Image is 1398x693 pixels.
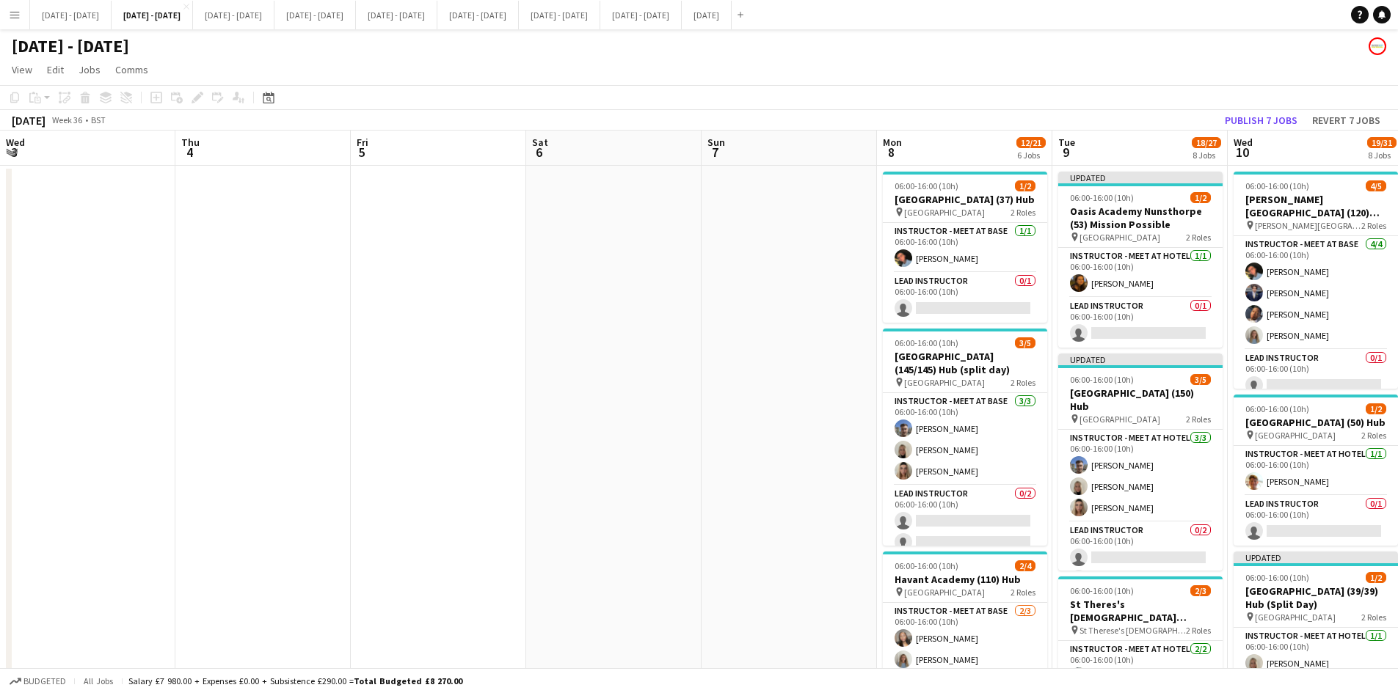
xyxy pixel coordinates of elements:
[79,63,101,76] span: Jobs
[193,1,274,29] button: [DATE] - [DATE]
[1193,150,1220,161] div: 8 Jobs
[1011,587,1035,598] span: 2 Roles
[600,1,682,29] button: [DATE] - [DATE]
[1070,192,1134,203] span: 06:00-16:00 (10h)
[1234,350,1398,400] app-card-role: Lead Instructor0/106:00-16:00 (10h)
[356,1,437,29] button: [DATE] - [DATE]
[354,675,462,686] span: Total Budgeted £8 270.00
[1190,585,1211,596] span: 2/3
[895,337,958,348] span: 06:00-16:00 (10h)
[1234,496,1398,546] app-card-role: Lead Instructor0/106:00-16:00 (10h)
[1058,136,1075,149] span: Tue
[883,172,1047,323] div: 06:00-16:00 (10h)1/2[GEOGRAPHIC_DATA] (37) Hub [GEOGRAPHIC_DATA]2 RolesInstructor - Meet at Base1...
[354,144,368,161] span: 5
[1186,414,1211,425] span: 2 Roles
[904,587,985,598] span: [GEOGRAPHIC_DATA]
[883,485,1047,557] app-card-role: Lead Instructor0/206:00-16:00 (10h)
[274,1,356,29] button: [DATE] - [DATE]
[1058,386,1223,413] h3: [GEOGRAPHIC_DATA] (150) Hub
[437,1,519,29] button: [DATE] - [DATE]
[707,136,725,149] span: Sun
[115,63,148,76] span: Comms
[519,1,600,29] button: [DATE] - [DATE]
[1058,353,1223,571] app-job-card: Updated06:00-16:00 (10h)3/5[GEOGRAPHIC_DATA] (150) Hub [GEOGRAPHIC_DATA]2 RolesInstructor - Meet ...
[1190,192,1211,203] span: 1/2
[904,207,985,218] span: [GEOGRAPHIC_DATA]
[1366,403,1386,414] span: 1/2
[1361,612,1386,623] span: 2 Roles
[883,329,1047,546] app-job-card: 06:00-16:00 (10h)3/5[GEOGRAPHIC_DATA] (145/145) Hub (split day) [GEOGRAPHIC_DATA]2 RolesInstructo...
[1058,205,1223,231] h3: Oasis Academy Nunsthorpe (53) Mission Possible
[1255,430,1336,441] span: [GEOGRAPHIC_DATA]
[179,144,200,161] span: 4
[1015,180,1035,191] span: 1/2
[1245,403,1309,414] span: 06:00-16:00 (10h)
[1234,416,1398,429] h3: [GEOGRAPHIC_DATA] (50) Hub
[1017,150,1045,161] div: 6 Jobs
[883,393,1047,485] app-card-role: Instructor - Meet at Base3/306:00-16:00 (10h)[PERSON_NAME][PERSON_NAME][PERSON_NAME]
[1255,612,1336,623] span: [GEOGRAPHIC_DATA]
[81,675,116,686] span: All jobs
[1369,37,1386,55] app-user-avatar: Programmes & Operations
[904,377,985,388] span: [GEOGRAPHIC_DATA]
[895,560,958,571] span: 06:00-16:00 (10h)
[12,63,32,76] span: View
[1058,298,1223,348] app-card-role: Lead Instructor0/106:00-16:00 (10h)
[1234,136,1253,149] span: Wed
[48,114,85,125] span: Week 36
[128,675,462,686] div: Salary £7 980.00 + Expenses £0.00 + Subsistence £290.00 =
[1015,560,1035,571] span: 2/4
[1234,395,1398,546] div: 06:00-16:00 (10h)1/2[GEOGRAPHIC_DATA] (50) Hub [GEOGRAPHIC_DATA]2 RolesInstructor - Meet at Hotel...
[1234,446,1398,496] app-card-role: Instructor - Meet at Hotel1/106:00-16:00 (10h)[PERSON_NAME]
[883,350,1047,376] h3: [GEOGRAPHIC_DATA] (145/145) Hub (split day)
[1255,220,1361,231] span: [PERSON_NAME][GEOGRAPHIC_DATA]
[12,113,45,128] div: [DATE]
[23,676,66,686] span: Budgeted
[41,60,70,79] a: Edit
[181,136,200,149] span: Thu
[1367,137,1397,148] span: 19/31
[1234,584,1398,611] h3: [GEOGRAPHIC_DATA] (39/39) Hub (Split Day)
[1306,111,1386,130] button: Revert 7 jobs
[1231,144,1253,161] span: 10
[1234,628,1398,678] app-card-role: Instructor - Meet at Hotel1/106:00-16:00 (10h)[PERSON_NAME]
[1058,522,1223,593] app-card-role: Lead Instructor0/206:00-16:00 (10h)
[109,60,154,79] a: Comms
[1361,430,1386,441] span: 2 Roles
[883,223,1047,273] app-card-role: Instructor - Meet at Base1/106:00-16:00 (10h)[PERSON_NAME]
[7,673,68,689] button: Budgeted
[30,1,112,29] button: [DATE] - [DATE]
[1186,625,1211,636] span: 2 Roles
[1058,248,1223,298] app-card-role: Instructor - Meet at Hotel1/106:00-16:00 (10h)[PERSON_NAME]
[91,114,106,125] div: BST
[1245,180,1309,191] span: 06:00-16:00 (10h)
[1058,172,1223,348] app-job-card: Updated06:00-16:00 (10h)1/2Oasis Academy Nunsthorpe (53) Mission Possible [GEOGRAPHIC_DATA]2 Role...
[881,144,902,161] span: 8
[1245,572,1309,583] span: 06:00-16:00 (10h)
[1190,374,1211,385] span: 3/5
[883,273,1047,323] app-card-role: Lead Instructor0/106:00-16:00 (10h)
[357,136,368,149] span: Fri
[1070,374,1134,385] span: 06:00-16:00 (10h)
[883,136,902,149] span: Mon
[883,573,1047,586] h3: Havant Academy (110) Hub
[1234,172,1398,389] app-job-card: 06:00-16:00 (10h)4/5[PERSON_NAME][GEOGRAPHIC_DATA] (120) Time Attack (H/D AM) [PERSON_NAME][GEOGR...
[112,1,193,29] button: [DATE] - [DATE]
[1234,236,1398,350] app-card-role: Instructor - Meet at Base4/406:00-16:00 (10h)[PERSON_NAME][PERSON_NAME][PERSON_NAME][PERSON_NAME]
[895,180,958,191] span: 06:00-16:00 (10h)
[1080,232,1160,243] span: [GEOGRAPHIC_DATA]
[47,63,64,76] span: Edit
[1015,337,1035,348] span: 3/5
[1361,220,1386,231] span: 2 Roles
[73,60,106,79] a: Jobs
[1080,414,1160,425] span: [GEOGRAPHIC_DATA]
[1058,430,1223,522] app-card-role: Instructor - Meet at Hotel3/306:00-16:00 (10h)[PERSON_NAME][PERSON_NAME][PERSON_NAME]
[1011,377,1035,388] span: 2 Roles
[1058,353,1223,365] div: Updated
[12,35,129,57] h1: [DATE] - [DATE]
[6,60,38,79] a: View
[1080,625,1186,636] span: St Therese's [DEMOGRAPHIC_DATA] School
